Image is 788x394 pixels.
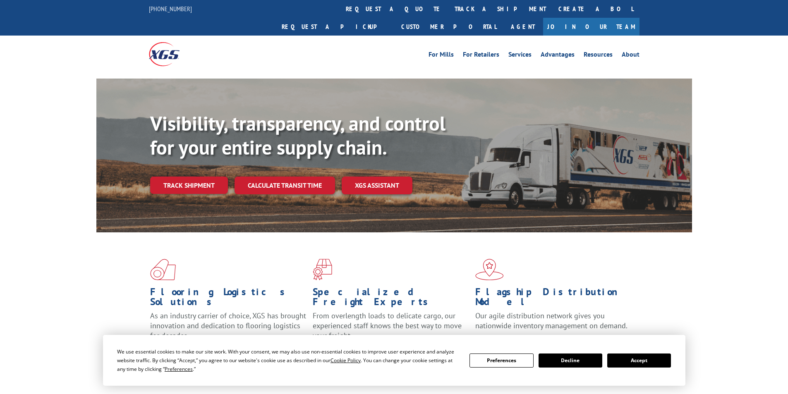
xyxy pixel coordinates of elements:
a: Calculate transit time [235,177,335,194]
img: xgs-icon-focused-on-flooring-red [313,259,332,280]
a: Customer Portal [395,18,503,36]
span: Preferences [165,365,193,373]
a: Services [508,51,532,60]
span: Our agile distribution network gives you nationwide inventory management on demand. [475,311,628,330]
a: [PHONE_NUMBER] [149,5,192,13]
img: xgs-icon-total-supply-chain-intelligence-red [150,259,176,280]
div: Cookie Consent Prompt [103,335,685,386]
span: Cookie Policy [331,357,361,364]
div: We use essential cookies to make our site work. With your consent, we may also use non-essential ... [117,347,460,373]
a: XGS ASSISTANT [342,177,412,194]
h1: Specialized Freight Experts [313,287,469,311]
img: xgs-icon-flagship-distribution-model-red [475,259,504,280]
span: As an industry carrier of choice, XGS has brought innovation and dedication to flooring logistics... [150,311,306,340]
a: Resources [584,51,613,60]
p: From overlength loads to delicate cargo, our experienced staff knows the best way to move your fr... [313,311,469,348]
a: Advantages [541,51,575,60]
a: For Mills [429,51,454,60]
h1: Flooring Logistics Solutions [150,287,307,311]
a: For Retailers [463,51,499,60]
a: Agent [503,18,543,36]
b: Visibility, transparency, and control for your entire supply chain. [150,110,445,160]
a: Join Our Team [543,18,640,36]
a: Track shipment [150,177,228,194]
a: Request a pickup [275,18,395,36]
a: About [622,51,640,60]
button: Accept [607,353,671,368]
button: Preferences [469,353,533,368]
button: Decline [539,353,602,368]
h1: Flagship Distribution Model [475,287,632,311]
